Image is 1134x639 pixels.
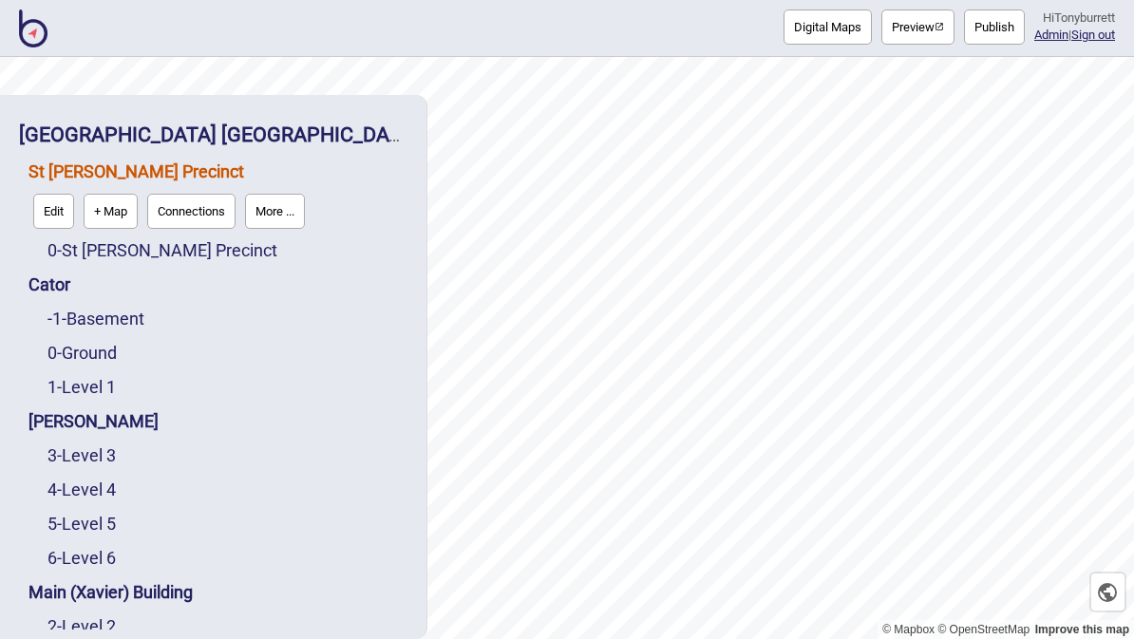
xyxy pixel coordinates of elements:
div: St Vincent's Precinct [47,234,407,268]
a: 5-Level 5 [47,514,116,534]
button: Digital Maps [784,9,872,45]
div: Hi Tonyburrett [1034,9,1115,27]
div: Main (Xavier) Building [28,575,407,610]
a: Admin [1034,28,1068,42]
img: preview [935,22,944,31]
a: 6-Level 6 [47,548,116,568]
button: + Map [84,194,138,229]
div: Level 6 [47,541,407,575]
div: Level 1 [47,370,407,404]
a: [PERSON_NAME] [28,411,159,431]
button: Preview [881,9,954,45]
a: OpenStreetMap [937,623,1030,636]
a: 1-Level 1 [47,377,116,397]
a: Edit [28,189,79,234]
a: -1-Basement [47,309,144,329]
a: 4-Level 4 [47,479,116,499]
button: Publish [964,9,1025,45]
div: Level 3 [47,439,407,473]
a: Cator [28,274,70,294]
a: Main (Xavier) Building [28,582,193,602]
a: Connections [142,189,240,234]
button: Connections [147,194,236,229]
a: St [PERSON_NAME] Precinct [28,161,244,181]
button: Sign out [1071,28,1115,42]
div: Ground [47,336,407,370]
div: Cator [28,268,407,302]
a: Map feedback [1035,623,1129,636]
a: [GEOGRAPHIC_DATA] [GEOGRAPHIC_DATA] [19,122,419,146]
div: St Vincent's Precinct [28,155,407,234]
span: | [1034,28,1071,42]
div: Level 4 [47,473,407,507]
a: Mapbox [882,623,935,636]
img: BindiMaps CMS [19,9,47,47]
a: Previewpreview [881,9,954,45]
a: 3-Level 3 [47,445,116,465]
div: Level 5 [47,507,407,541]
a: More ... [240,189,310,234]
button: More ... [245,194,305,229]
a: 0-Ground [47,343,117,363]
div: De Lacy [28,404,407,439]
div: Basement [47,302,407,336]
button: Edit [33,194,74,229]
a: 0-St [PERSON_NAME] Precinct [47,240,277,260]
div: St Vincent's Public Hospital Sydney [19,114,407,155]
a: 2-Level 2 [47,616,116,636]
